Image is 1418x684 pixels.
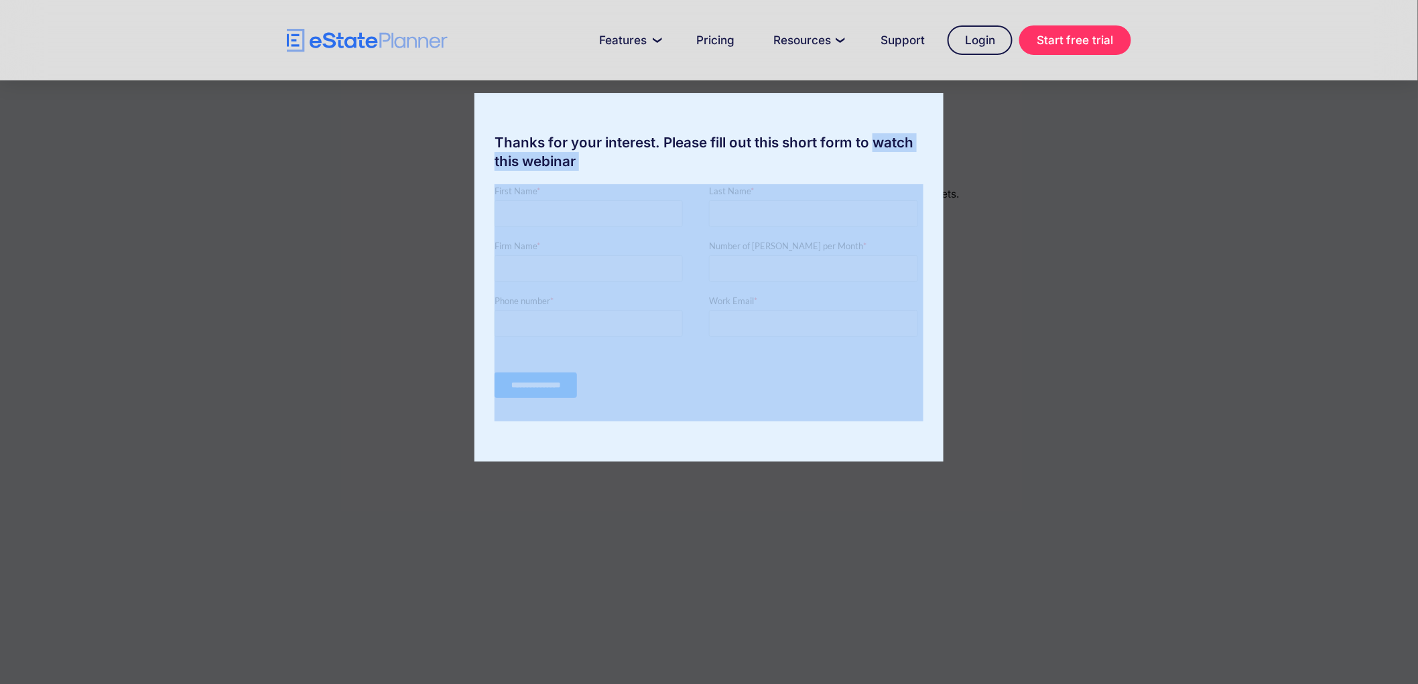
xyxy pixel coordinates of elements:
a: Login [948,25,1013,55]
a: Support [864,27,941,54]
div: Thanks for your interest. Please fill out this short form to watch this webinar [474,133,944,171]
a: Features [583,27,673,54]
a: Resources [757,27,858,54]
a: home [287,29,448,52]
a: Pricing [680,27,751,54]
iframe: Form 0 [495,184,923,421]
a: Start free trial [1019,25,1131,55]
